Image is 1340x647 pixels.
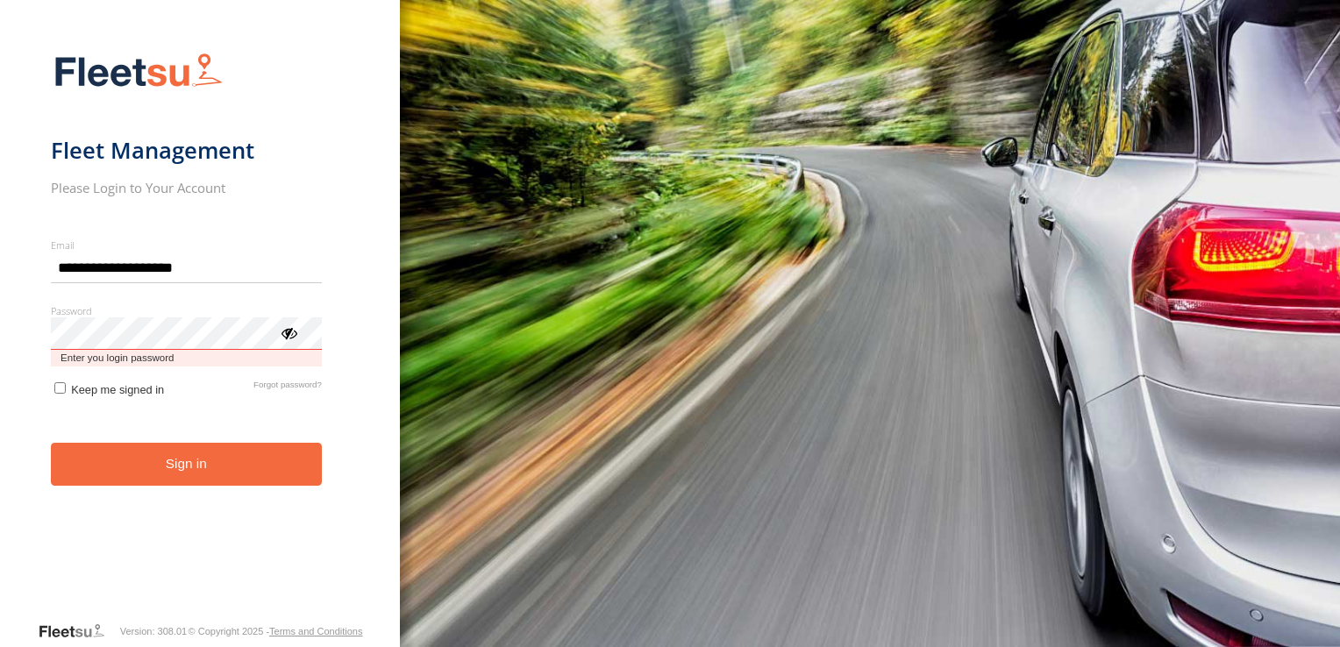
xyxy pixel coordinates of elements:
h2: Please Login to Your Account [51,179,322,196]
div: Version: 308.01 [120,626,187,636]
a: Forgot password? [253,380,322,396]
label: Password [51,304,322,317]
h1: Fleet Management [51,136,322,165]
input: Keep me signed in [54,382,66,394]
a: Terms and Conditions [269,626,362,636]
div: ViewPassword [280,323,297,341]
span: Keep me signed in [71,383,164,396]
button: Sign in [51,443,322,486]
div: © Copyright 2025 - [189,626,363,636]
label: Email [51,238,322,252]
span: Enter you login password [51,350,322,366]
a: Visit our Website [38,622,118,640]
form: main [51,42,350,621]
img: Fleetsu [51,49,226,94]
